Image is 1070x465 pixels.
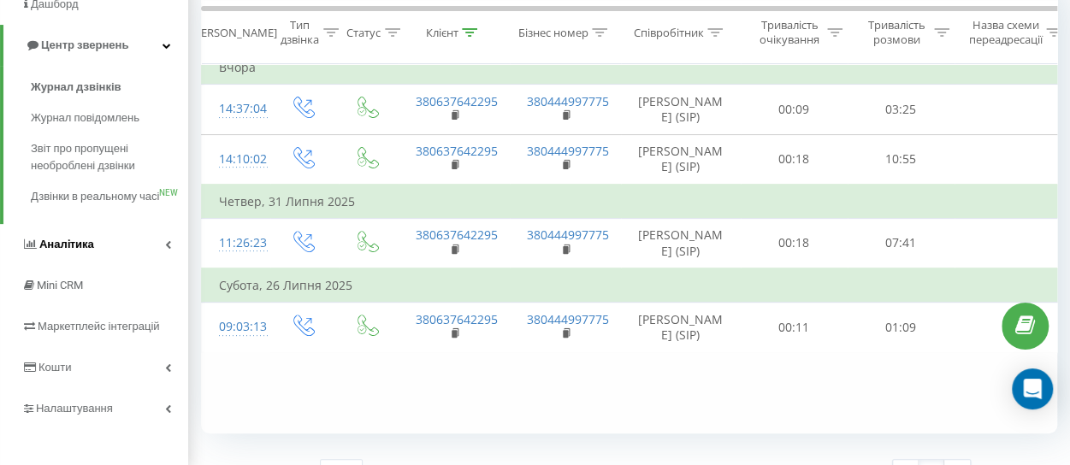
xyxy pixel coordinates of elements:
span: Журнал дзвінків [31,79,121,96]
span: Налаштування [36,402,113,415]
span: Аналiтика [39,238,94,250]
td: 01:09 [848,303,955,352]
a: Журнал дзвінків [31,72,188,103]
div: Тривалість очікування [755,18,823,47]
a: Центр звернень [3,25,188,66]
td: [PERSON_NAME] (SIP) [621,218,741,268]
a: Журнал повідомлень [31,103,188,133]
a: 380444997775 [527,311,609,327]
td: 10:55 [848,134,955,185]
td: [PERSON_NAME] (SIP) [621,303,741,352]
div: 14:10:02 [219,143,253,176]
a: 380444997775 [527,227,609,243]
td: 00:09 [741,85,848,134]
a: 380444997775 [527,93,609,109]
span: Журнал повідомлень [31,109,139,127]
td: [PERSON_NAME] (SIP) [621,85,741,134]
a: 380637642295 [416,93,498,109]
div: Тип дзвінка [281,18,319,47]
td: [PERSON_NAME] (SIP) [621,134,741,185]
a: 380444997775 [527,143,609,159]
span: Дзвінки в реальному часі [31,188,159,205]
div: Open Intercom Messenger [1012,368,1053,409]
div: Тривалість розмови [862,18,930,47]
a: 380637642295 [416,227,498,243]
a: Звіт про пропущені необроблені дзвінки [31,133,188,181]
div: 14:37:04 [219,92,253,126]
div: Статус [346,25,381,39]
div: Співробітник [633,25,703,39]
td: 07:41 [848,218,955,268]
div: 11:26:23 [219,227,253,260]
span: Маркетплейс інтеграцій [38,320,160,333]
a: Дзвінки в реальному часіNEW [31,181,188,212]
div: [PERSON_NAME] [191,25,277,39]
span: Центр звернень [41,38,128,51]
div: Назва схеми переадресації [968,18,1042,47]
td: 00:18 [741,134,848,185]
a: 380637642295 [416,311,498,327]
div: Клієнт [425,25,458,39]
span: Звіт про пропущені необроблені дзвінки [31,140,180,174]
span: Кошти [38,361,71,374]
span: Mini CRM [37,279,83,291]
td: 03:25 [848,85,955,134]
td: 00:18 [741,218,848,268]
div: Бізнес номер [517,25,588,39]
div: 09:03:13 [219,310,253,344]
a: 380637642295 [416,143,498,159]
td: 00:11 [741,303,848,352]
